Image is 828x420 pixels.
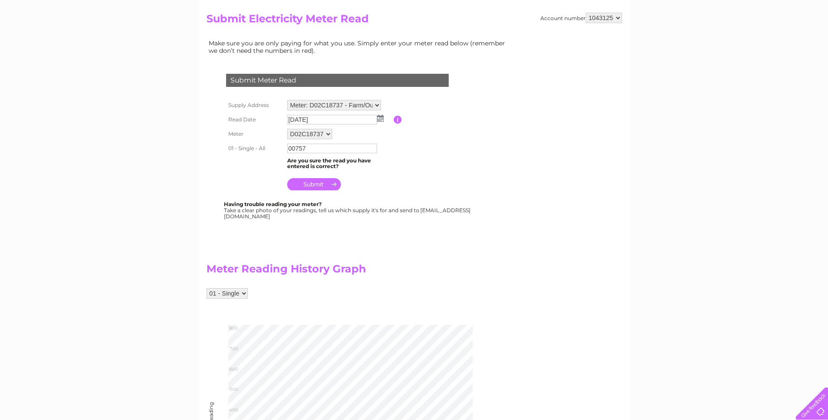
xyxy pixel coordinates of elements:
a: Telecoms [721,37,747,44]
h2: Meter Reading History Graph [206,263,512,279]
a: Water [674,37,691,44]
a: Blog [752,37,765,44]
img: logo.png [29,23,73,49]
img: ... [377,115,384,122]
div: Submit Meter Read [226,74,449,87]
a: Energy [696,37,715,44]
div: Account number [540,13,622,23]
div: Take a clear photo of your readings, tell us which supply it's for and send to [EMAIL_ADDRESS][DO... [224,201,472,219]
input: Information [394,116,402,124]
b: Having trouble reading your meter? [224,201,322,207]
td: Make sure you are only paying for what you use. Simply enter your meter read below (remember we d... [206,38,512,56]
th: 01 - Single - All [224,141,285,155]
a: Log out [799,37,820,44]
a: Contact [770,37,791,44]
h2: Submit Electricity Meter Read [206,13,622,29]
td: Are you sure the read you have entered is correct? [285,155,394,172]
a: 0333 014 3131 [663,4,724,15]
th: Read Date [224,113,285,127]
input: Submit [287,178,341,190]
div: Clear Business is a trading name of Verastar Limited (registered in [GEOGRAPHIC_DATA] No. 3667643... [208,5,621,42]
th: Meter [224,127,285,141]
th: Supply Address [224,98,285,113]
